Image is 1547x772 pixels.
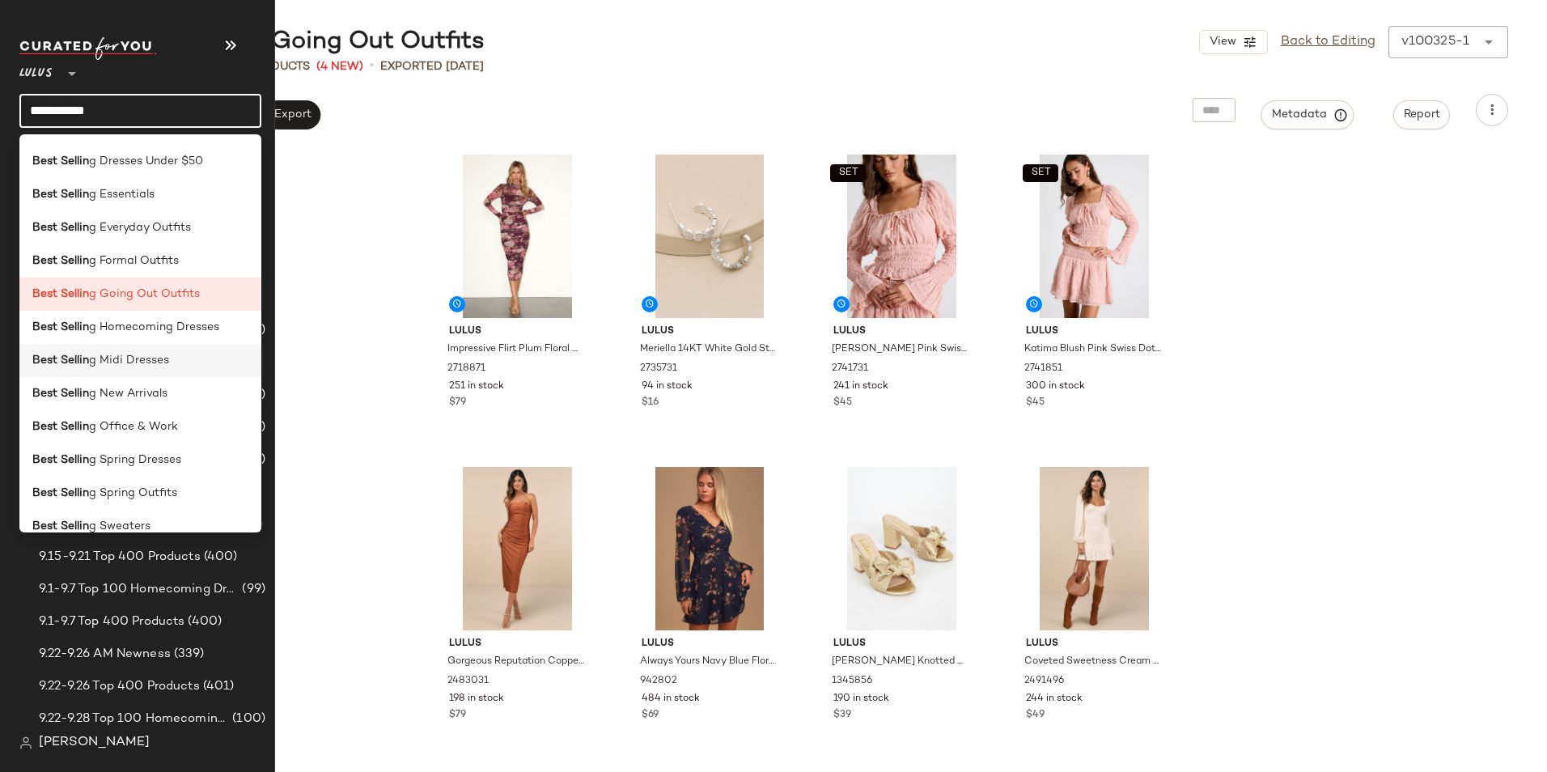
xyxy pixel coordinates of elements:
b: Best Sellin [32,385,89,402]
span: $79 [449,708,466,723]
span: Lulus [1026,637,1163,651]
span: 9.22-9.26 AM Newness [39,645,171,664]
span: 9.1-9.7 Top 100 Homecoming Dresses [39,580,239,599]
span: 190 in stock [833,692,889,706]
span: 2741851 [1024,362,1062,376]
span: (400) [184,613,222,631]
span: g Sweaters [89,518,150,535]
span: g Formal Outfits [89,252,179,269]
span: Metadata [1271,108,1345,122]
div: Best Selling Going Out Outfits [104,26,485,58]
img: 2741851_01_hero_2025-09-26.jpg [1013,155,1176,318]
span: 9.22-9.26 Top 400 Products [39,677,200,696]
span: SET [838,168,858,179]
img: 2718871_02_fullbody_2025-09-23.jpg [436,155,599,318]
span: 2735731 [640,362,677,376]
span: g Spring Dresses [89,452,181,469]
span: Export [273,108,311,121]
img: 12018001_2483031.jpg [436,467,599,630]
span: $69 [642,708,659,723]
b: Best Sellin [32,452,89,469]
span: $45 [833,396,852,410]
button: SET [830,164,866,182]
span: Lulus [833,324,970,339]
b: Best Sellin [32,219,89,236]
span: 2718871 [447,362,485,376]
b: Best Sellin [32,485,89,502]
img: 2741731_01_hero_2025-09-26.jpg [820,155,983,318]
span: Katima Blush Pink Swiss Dot Smocked Mini Skirt [1024,342,1161,357]
span: $16 [642,396,659,410]
img: svg%3e [19,736,32,749]
span: (4 New) [316,58,363,75]
span: Lulus [642,324,778,339]
span: 241 in stock [833,380,888,394]
span: 9.22-9.28 Top 100 Homecoming Dresses [39,710,229,728]
span: 244 in stock [1026,692,1083,706]
button: Report [1393,100,1450,129]
button: SET [1023,164,1058,182]
span: g Essentials [89,186,155,203]
span: Lulus [642,637,778,651]
span: g Dresses Under $50 [89,153,203,170]
span: 9.1-9.7 Top 400 Products [39,613,184,631]
span: [PERSON_NAME] Knotted High Heel Sandals [832,655,968,669]
span: 94 in stock [642,380,693,394]
span: Lulus [449,637,586,651]
span: $45 [1026,396,1045,410]
span: $49 [1026,708,1045,723]
b: Best Sellin [32,186,89,203]
span: 942802 [640,674,677,689]
p: Exported [DATE] [380,58,484,75]
span: (100) [229,710,265,728]
span: Coveted Sweetness Cream Pointelle Knit Long Sleeve Mini Dress [1024,655,1161,669]
span: 2491496 [1024,674,1064,689]
span: [PERSON_NAME] Pink Swiss Dot Textured Long Sleeve Top [832,342,968,357]
span: Gorgeous Reputation Copper Brown Strapless Ruched Midi Dress [447,655,584,669]
b: Best Sellin [32,319,89,336]
span: Impressive Flirt Plum Floral Mesh Ruched Mock Neck Midi Dress [447,342,584,357]
span: 198 in stock [449,692,504,706]
span: g Going Out Outfits [89,286,200,303]
b: Best Sellin [32,518,89,535]
span: Meriella 14KT White Gold Stacked Heart Hoop Earrings [640,342,777,357]
span: (339) [171,645,205,664]
span: g New Arrivals [89,385,167,402]
span: 2483031 [447,674,489,689]
b: Best Sellin [32,418,89,435]
span: 300 in stock [1026,380,1085,394]
span: (400) [201,548,238,566]
span: 1345856 [832,674,872,689]
span: g Homecoming Dresses [89,319,219,336]
span: g Midi Dresses [89,352,169,369]
span: 484 in stock [642,692,700,706]
span: $39 [833,708,851,723]
span: Report [1403,108,1440,121]
span: Always Yours Navy Blue Floral Print Long Sleeve Skater Dress [640,655,777,669]
span: SET [1030,168,1050,179]
span: g Spring Outfits [89,485,177,502]
b: Best Sellin [32,153,89,170]
span: [PERSON_NAME] [39,733,150,753]
button: Metadata [1261,100,1354,129]
span: Lulus [833,637,970,651]
img: cfy_white_logo.C9jOOHJF.svg [19,37,157,60]
div: v100325-1 [1401,32,1469,52]
span: Lulus [19,55,53,84]
span: • [370,57,374,76]
span: View [1208,36,1235,49]
span: Lulus [1026,324,1163,339]
span: g Everyday Outfits [89,219,191,236]
button: Export [263,100,320,129]
span: (401) [200,677,235,696]
b: Best Sellin [32,352,89,369]
b: Best Sellin [32,286,89,303]
img: 6638021_1345856.jpg [820,467,983,630]
span: g Office & Work [89,418,178,435]
span: (99) [239,580,265,599]
img: 12020121_2491496.jpg [1013,467,1176,630]
a: Back to Editing [1281,32,1375,52]
b: Best Sellin [32,252,89,269]
img: 2735731_05_detail_2025-09-25.jpg [629,155,791,318]
span: 2741731 [832,362,868,376]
